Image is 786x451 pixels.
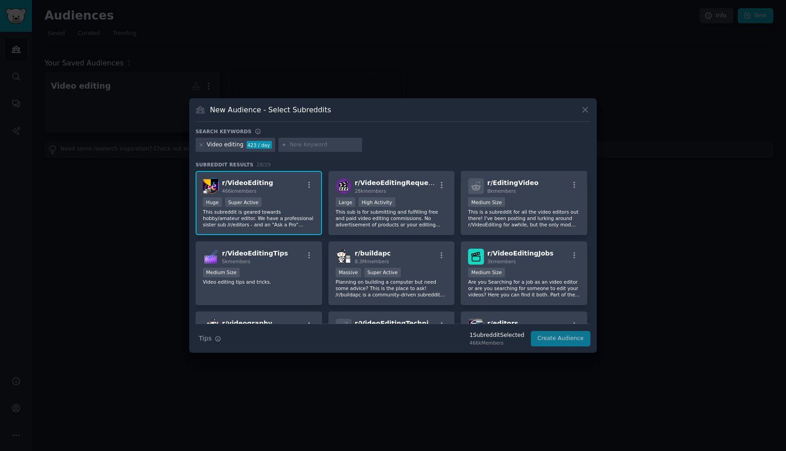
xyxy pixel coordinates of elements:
[487,188,516,194] span: 8k members
[203,197,222,207] div: Huge
[222,320,272,327] span: r/ videography
[222,179,273,186] span: r/ VideoEditing
[355,179,439,186] span: r/ VideoEditingRequests
[247,141,272,149] div: 423 / day
[336,268,361,277] div: Massive
[203,178,219,194] img: VideoEditing
[355,259,389,264] span: 8.3M members
[469,340,524,346] div: 466k Members
[196,128,252,135] h3: Search keywords
[290,141,359,149] input: New Keyword
[468,268,505,277] div: Medium Size
[355,320,442,327] span: r/ VideoEditingTechnique
[469,331,524,340] div: 1 Subreddit Selected
[203,268,240,277] div: Medium Size
[199,334,212,343] span: Tips
[487,179,538,186] span: r/ EditingVideo
[358,197,395,207] div: High Activity
[336,209,448,228] p: This sub is for submitting and fulfilling free and paid video editing commissions. No advertiseme...
[468,249,484,265] img: VideoEditingJobs
[203,209,315,228] p: This subreddit is geared towards hobby/amateur editor. We have a professional sister sub /r/edito...
[207,141,244,149] div: Video editing
[336,197,356,207] div: Large
[336,279,448,298] p: Planning on building a computer but need some advice? This is the place to ask! /r/buildapc is a ...
[468,209,580,228] p: This is a subreddit for all the video editors out there! I've been posting and lurking around r/V...
[355,188,386,194] span: 28k members
[364,268,401,277] div: Super Active
[196,331,224,346] button: Tips
[203,279,315,285] p: Video editing tips and tricks.
[210,105,331,115] h3: New Audience - Select Subreddits
[487,259,516,264] span: 3k members
[222,188,257,194] span: 466k members
[336,178,352,194] img: VideoEditingRequests
[487,250,554,257] span: r/ VideoEditingJobs
[222,250,288,257] span: r/ VideoEditingTips
[336,249,352,265] img: buildapc
[203,249,219,265] img: VideoEditingTips
[222,259,251,264] span: 5k members
[468,197,505,207] div: Medium Size
[468,319,484,335] img: editors
[196,161,253,168] span: Subreddit Results
[355,250,391,257] span: r/ buildapc
[225,197,262,207] div: Super Active
[487,320,518,327] span: r/ editors
[468,279,580,298] p: Are you Searching for a job as an video editor or are you searching for someone to edit your vide...
[203,319,219,335] img: videography
[257,162,271,167] span: 28 / 29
